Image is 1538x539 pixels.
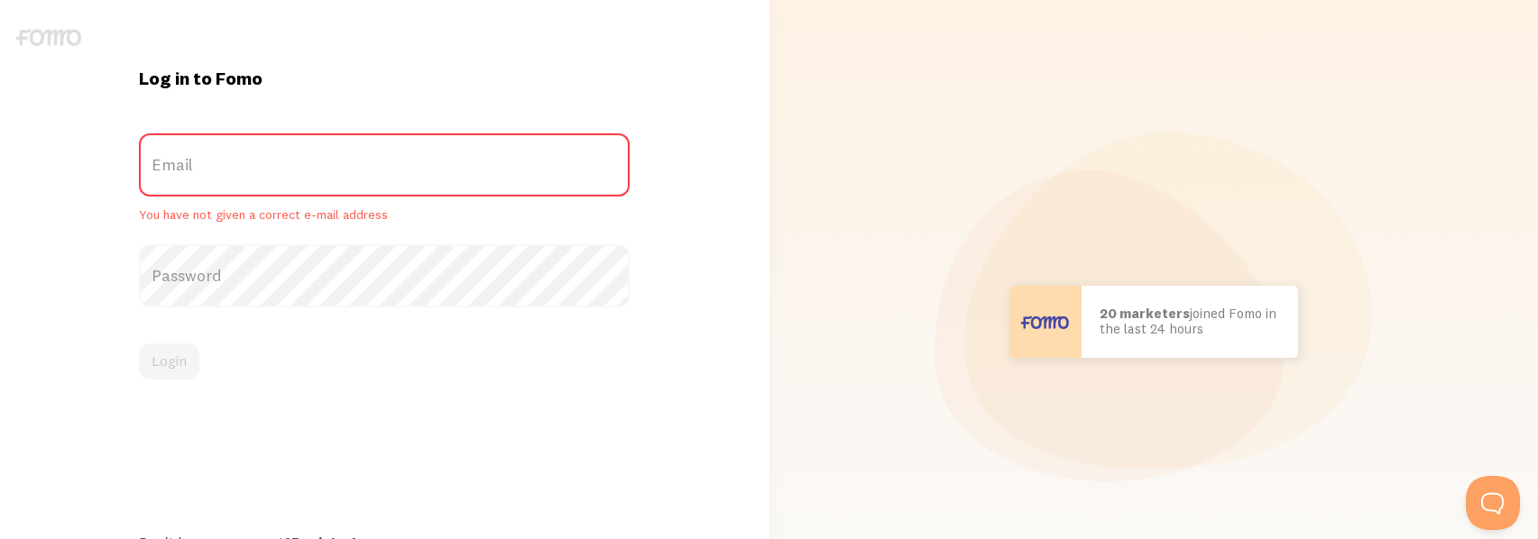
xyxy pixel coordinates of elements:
b: 20 marketers [1100,305,1190,322]
label: Email [139,133,630,196]
label: Password [139,244,630,307]
img: fomo-logo-gray-b99e0e8ada9f9040e2984d0d95b3b12da0074ffd48d1e5cb62ac37fc77b0b268.svg [16,29,81,46]
img: User avatar [1009,286,1082,358]
h1: Log in to Fomo [139,67,630,90]
span: You have not given a correct e-mail address [139,207,630,224]
iframe: Help Scout Beacon - Open [1466,476,1520,530]
p: joined Fomo in the last 24 hours [1100,306,1280,336]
